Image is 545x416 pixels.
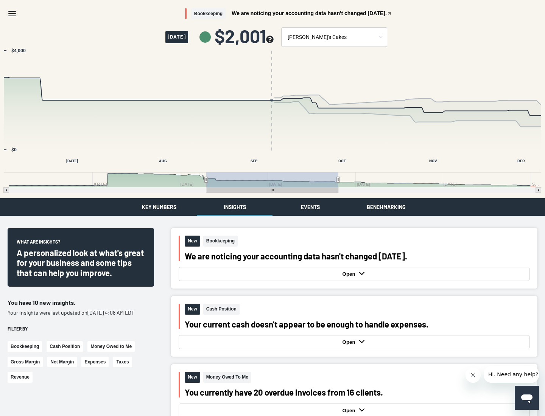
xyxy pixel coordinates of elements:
button: Expenses [81,357,109,368]
span: We are noticing your accounting data hasn't changed [DATE]. [232,11,387,16]
span: New [185,304,200,315]
iframe: Close message [466,368,481,383]
text: [DATE] [66,159,78,163]
button: NewBookkeepingWe are noticing your accounting data hasn't changed [DATE].Open [171,228,537,289]
span: What are insights? [17,239,60,248]
button: NewCash PositionYour current cash doesn't appear to be enough to handle expenses.Open [171,296,537,357]
iframe: Button to launch messaging window [515,386,539,410]
p: Your insights were last updated on [DATE] 4:08 AM EDT [8,309,154,317]
strong: Open [343,408,357,413]
button: Cash Position [47,341,83,352]
button: Key Numbers [121,198,197,216]
span: Bookkeeping [191,8,226,19]
svg: Menu [8,9,17,18]
button: Bookkeeping [8,341,42,352]
button: Insights [197,198,272,216]
text: DEC [517,159,525,163]
text: $4,000 [11,48,26,53]
button: Taxes [113,357,132,368]
span: Bookkeeping [203,236,238,247]
span: Cash Position [203,304,240,315]
span: Money Owed To Me [203,372,251,383]
span: New [185,372,200,383]
span: New [185,236,200,247]
div: We are noticing your accounting data hasn't changed [DATE]. [185,251,530,261]
span: [DATE] [165,31,188,43]
button: Money Owed to Me [87,341,135,352]
span: $2,001 [215,27,274,45]
span: You have 10 new insights. [8,299,75,306]
strong: Open [343,271,357,277]
text: AUG [159,159,167,163]
div: A personalized look at what's great for your business and some tips that can help you improve. [17,248,145,278]
div: You currently have 20 overdue invoices from 16 clients. [185,387,530,397]
text: S… [532,182,539,186]
button: Benchmarking [348,198,424,216]
div: Your current cash doesn't appear to be enough to handle expenses. [185,319,530,329]
text: $0 [11,147,17,152]
text: OCT [338,159,346,163]
text: NOV [429,159,437,163]
text: SEP [251,159,258,163]
div: Filter by [8,326,154,332]
strong: Open [343,339,357,345]
button: see more about your cashflow projection [266,36,274,44]
button: Revenue [8,372,33,383]
button: Events [272,198,348,216]
button: Net Margin [47,357,77,368]
button: BookkeepingWe are noticing your accounting data hasn't changed [DATE]. [185,8,392,19]
button: Gross Margin [8,357,43,368]
iframe: Message from company [484,366,539,383]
